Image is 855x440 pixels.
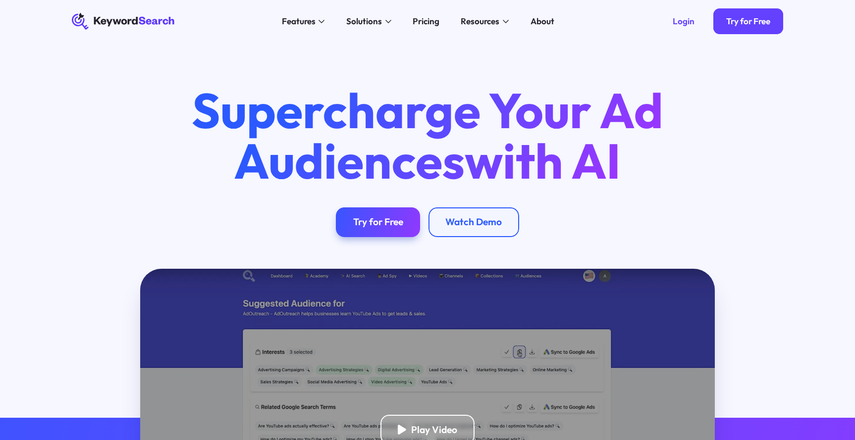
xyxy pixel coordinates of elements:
[445,216,502,228] div: Watch Demo
[353,216,403,228] div: Try for Free
[407,13,446,30] a: Pricing
[282,15,316,28] div: Features
[411,424,457,436] div: Play Video
[461,15,499,28] div: Resources
[673,16,695,26] div: Login
[172,85,683,186] h1: Supercharge Your Ad Audiences
[524,13,561,30] a: About
[713,8,783,34] a: Try for Free
[336,207,420,237] a: Try for Free
[531,15,554,28] div: About
[346,15,382,28] div: Solutions
[660,8,707,34] a: Login
[413,15,439,28] div: Pricing
[726,16,770,26] div: Try for Free
[465,130,621,192] span: with AI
